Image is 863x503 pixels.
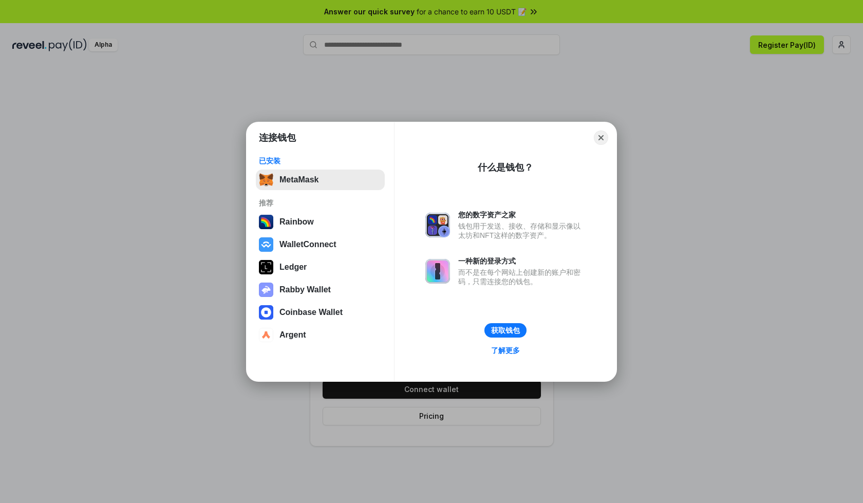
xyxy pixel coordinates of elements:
[458,268,586,286] div: 而不是在每个网站上创建新的账户和密码，只需连接您的钱包。
[425,213,450,237] img: svg+xml,%3Csvg%20xmlns%3D%22http%3A%2F%2Fwww.w3.org%2F2000%2Fsvg%22%20fill%3D%22none%22%20viewBox...
[279,308,343,317] div: Coinbase Wallet
[259,328,273,342] img: svg+xml,%3Csvg%20width%3D%2228%22%20height%3D%2228%22%20viewBox%3D%220%200%2028%2028%22%20fill%3D...
[279,285,331,294] div: Rabby Wallet
[484,323,527,338] button: 获取钱包
[259,198,382,208] div: 推荐
[256,302,385,323] button: Coinbase Wallet
[259,215,273,229] img: svg+xml,%3Csvg%20width%3D%22120%22%20height%3D%22120%22%20viewBox%3D%220%200%20120%20120%22%20fil...
[279,217,314,227] div: Rainbow
[279,240,336,249] div: WalletConnect
[256,280,385,300] button: Rabby Wallet
[594,131,608,145] button: Close
[259,260,273,274] img: svg+xml,%3Csvg%20xmlns%3D%22http%3A%2F%2Fwww.w3.org%2F2000%2Fsvg%22%20width%3D%2228%22%20height%3...
[425,259,450,284] img: svg+xml,%3Csvg%20xmlns%3D%22http%3A%2F%2Fwww.w3.org%2F2000%2Fsvg%22%20fill%3D%22none%22%20viewBox...
[256,170,385,190] button: MetaMask
[478,161,533,174] div: 什么是钱包？
[485,344,526,357] a: 了解更多
[256,212,385,232] button: Rainbow
[491,326,520,335] div: 获取钱包
[491,346,520,355] div: 了解更多
[458,210,586,219] div: 您的数字资产之家
[259,283,273,297] img: svg+xml,%3Csvg%20xmlns%3D%22http%3A%2F%2Fwww.w3.org%2F2000%2Fsvg%22%20fill%3D%22none%22%20viewBox...
[458,256,586,266] div: 一种新的登录方式
[279,330,306,340] div: Argent
[256,257,385,277] button: Ledger
[259,156,382,165] div: 已安装
[458,221,586,240] div: 钱包用于发送、接收、存储和显示像以太坊和NFT这样的数字资产。
[259,173,273,187] img: svg+xml,%3Csvg%20fill%3D%22none%22%20height%3D%2233%22%20viewBox%3D%220%200%2035%2033%22%20width%...
[279,263,307,272] div: Ledger
[279,175,318,184] div: MetaMask
[259,237,273,252] img: svg+xml,%3Csvg%20width%3D%2228%22%20height%3D%2228%22%20viewBox%3D%220%200%2028%2028%22%20fill%3D...
[256,234,385,255] button: WalletConnect
[256,325,385,345] button: Argent
[259,305,273,320] img: svg+xml,%3Csvg%20width%3D%2228%22%20height%3D%2228%22%20viewBox%3D%220%200%2028%2028%22%20fill%3D...
[259,132,296,144] h1: 连接钱包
